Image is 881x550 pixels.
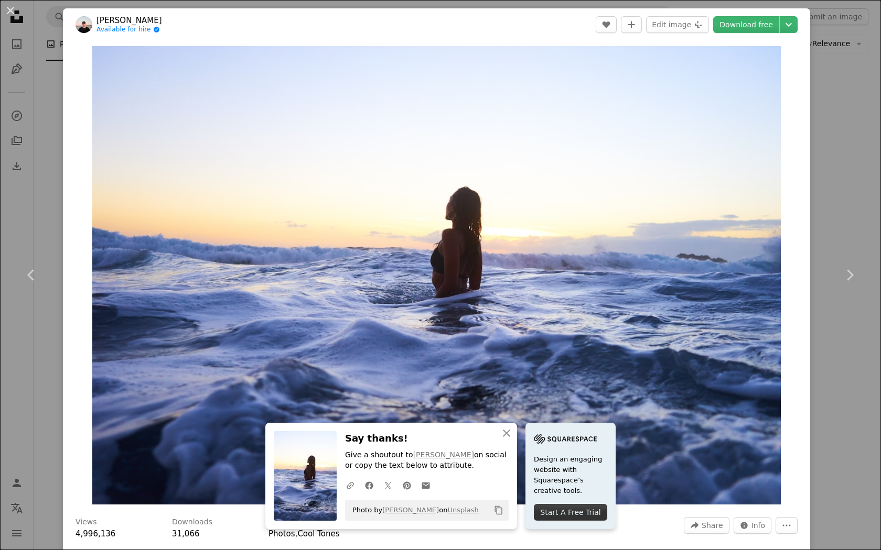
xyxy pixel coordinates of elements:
[646,16,709,33] button: Edit image
[534,431,597,447] img: file-1705255347840-230a6ab5bca9image
[268,529,295,538] a: Photos
[818,225,881,325] a: Next
[379,475,397,496] a: Share on Twitter
[360,475,379,496] a: Share on Facebook
[76,517,97,527] h3: Views
[751,518,766,533] span: Info
[345,431,509,446] h3: Say thanks!
[525,423,616,529] a: Design an engaging website with Squarespace’s creative tools.Start A Free Trial
[416,475,435,496] a: Share over email
[172,529,200,538] span: 31,066
[76,529,115,538] span: 4,996,136
[96,15,162,26] a: [PERSON_NAME]
[776,517,798,534] button: More Actions
[534,454,607,496] span: Design an engaging website with Squarespace’s creative tools.
[96,26,162,34] a: Available for hire
[295,529,298,538] span: ,
[534,504,607,521] div: Start A Free Trial
[345,450,509,471] p: Give a shoutout to on social or copy the text below to attribute.
[621,16,642,33] button: Add to Collection
[76,16,92,33] img: Go to Yoann Boyer's profile
[447,506,478,514] a: Unsplash
[413,451,474,459] a: [PERSON_NAME]
[347,502,479,519] span: Photo by on
[684,517,729,534] button: Share this image
[702,518,723,533] span: Share
[397,475,416,496] a: Share on Pinterest
[172,517,212,527] h3: Downloads
[734,517,772,534] button: Stats about this image
[297,529,339,538] a: Cool Tones
[713,16,779,33] a: Download free
[92,46,781,504] button: Zoom in on this image
[92,46,781,504] img: woman in body of water
[596,16,617,33] button: Like
[780,16,798,33] button: Choose download size
[382,506,439,514] a: [PERSON_NAME]
[490,501,508,519] button: Copy to clipboard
